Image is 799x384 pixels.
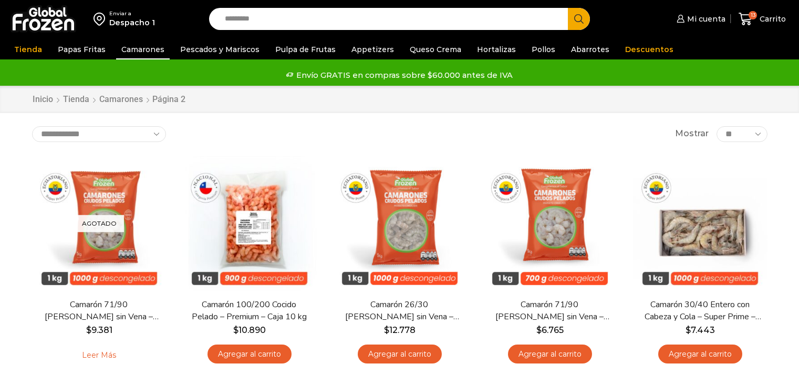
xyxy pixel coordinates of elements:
[674,8,725,29] a: Mi cuenta
[749,11,757,19] span: 13
[207,345,292,364] a: Agregar al carrito: “Camarón 100/200 Cocido Pelado - Premium - Caja 10 kg”
[404,39,466,59] a: Queso Crema
[566,39,615,59] a: Abarrotes
[346,39,399,59] a: Appetizers
[686,325,715,335] bdi: 7.443
[109,17,155,28] div: Despacho 1
[63,94,90,106] a: Tienda
[152,94,185,104] span: Página 2
[526,39,561,59] a: Pollos
[508,345,592,364] a: Agregar al carrito: “Camarón 71/90 Crudo Pelado sin Vena - Silver - Caja 10 kg”
[675,128,709,140] span: Mostrar
[339,299,460,323] a: Camarón 26/30 [PERSON_NAME] sin Vena – Super Prime – Caja 10 kg
[94,10,109,28] img: address-field-icon.svg
[86,325,112,335] bdi: 9.381
[175,39,265,59] a: Pescados y Mariscos
[38,299,159,323] a: Camarón 71/90 [PERSON_NAME] sin Vena – Super Prime – Caja 10 kg
[32,94,188,106] nav: Breadcrumb
[639,299,760,323] a: Camarón 30/40 Entero con Cabeza y Cola – Super Prime – Caja 10 kg
[489,299,610,323] a: Camarón 71/90 [PERSON_NAME] sin Vena – Silver – Caja 10 kg
[384,325,416,335] bdi: 12.778
[109,10,155,17] div: Enviar a
[472,39,521,59] a: Hortalizas
[684,14,725,24] span: Mi cuenta
[568,8,590,30] button: Search button
[233,325,266,335] bdi: 10.890
[86,325,91,335] span: $
[757,14,786,24] span: Carrito
[270,39,341,59] a: Pulpa de Frutas
[53,39,111,59] a: Papas Fritas
[9,39,47,59] a: Tienda
[658,345,742,364] a: Agregar al carrito: “Camarón 30/40 Entero con Cabeza y Cola - Super Prime - Caja 10 kg”
[32,94,54,106] a: Inicio
[32,126,166,142] select: Pedido de la tienda
[189,299,309,323] a: Camarón 100/200 Cocido Pelado – Premium – Caja 10 kg
[233,325,238,335] span: $
[384,325,389,335] span: $
[536,325,542,335] span: $
[116,39,170,59] a: Camarones
[736,7,788,32] a: 13 Carrito
[66,345,132,367] a: Leé más sobre “Camarón 71/90 Crudo Pelado sin Vena - Super Prime - Caja 10 kg”
[686,325,691,335] span: $
[536,325,564,335] bdi: 6.765
[99,94,143,106] a: Camarones
[620,39,679,59] a: Descuentos
[358,345,442,364] a: Agregar al carrito: “Camarón 26/30 Crudo Pelado sin Vena - Super Prime - Caja 10 kg”
[75,215,124,232] p: Agotado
